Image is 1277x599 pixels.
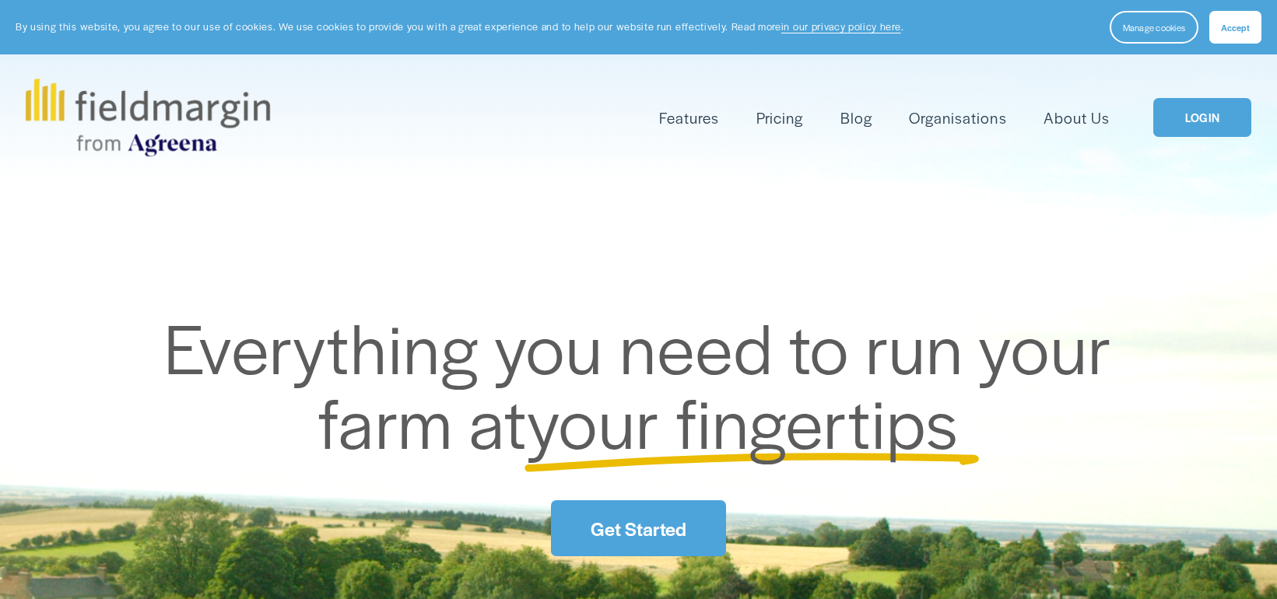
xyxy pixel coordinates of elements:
button: Accept [1209,11,1261,44]
a: Organisations [909,105,1006,131]
span: Everything you need to run your farm at [164,297,1128,469]
span: Manage cookies [1123,21,1185,33]
a: Pricing [756,105,803,131]
a: About Us [1044,105,1110,131]
span: Accept [1221,21,1250,33]
img: fieldmargin.com [26,79,270,156]
a: in our privacy policy here [781,19,901,33]
span: your fingertips [527,372,959,469]
a: LOGIN [1153,98,1251,138]
a: Get Started [551,500,725,555]
a: folder dropdown [659,105,719,131]
button: Manage cookies [1110,11,1198,44]
span: Features [659,107,719,129]
a: Blog [840,105,872,131]
p: By using this website, you agree to our use of cookies. We use cookies to provide you with a grea... [16,19,903,34]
